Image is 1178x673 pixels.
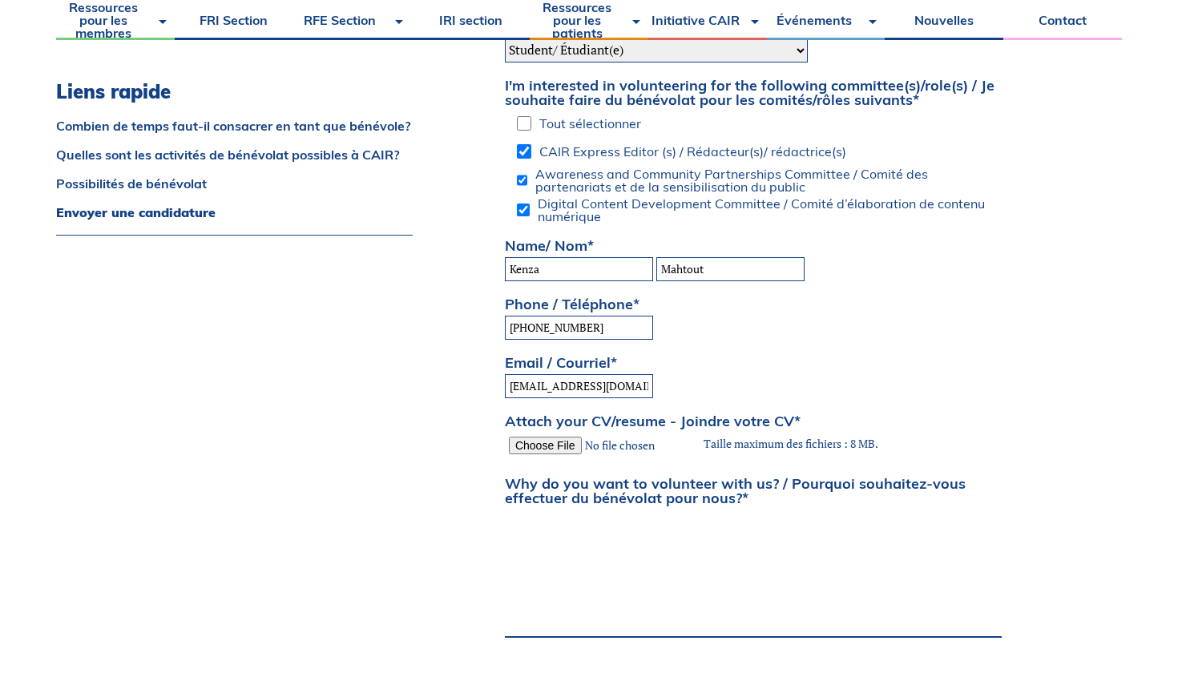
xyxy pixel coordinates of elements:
[505,79,1002,107] label: I'm interested in volunteering for the following committee(s)/role(s) / Je souhaite faire du béné...
[56,206,413,219] a: Envoyer une candidature
[505,257,653,281] input: First
[538,197,1002,223] label: Digital Content Development Committee / Comité d’élaboration de contenu numérique
[505,414,1002,429] label: Attach your CV/resume - Joindre votre CV
[505,477,1002,506] label: Why do you want to volunteer with us? / Pourquoi souhaitez-vous effectuer du bénévolat pour nous?
[535,167,1002,193] label: Awareness and Community Partnerships Committee / Comité des partenariats et de la sensibilisation...
[704,436,878,451] span: Taille maximum des fichiers : 8 MB.
[56,80,413,103] h3: Liens rapide
[656,257,805,281] input: Last
[505,239,1002,253] label: Name/ Nom
[505,297,1002,312] label: Phone / Téléphone
[539,117,641,130] label: Tout sélectionner
[505,356,1002,370] label: Email / Courriel
[539,145,846,158] label: CAIR Express Editor (s) / Rédacteur(s)/ rédactrice(s)
[56,119,413,132] a: Combien de temps faut-il consacrer en tant que bénévole?
[56,148,413,161] a: Quelles sont les activités de bénévolat possibles à CAIR?
[56,177,413,190] a: Possibilités de bénévolat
